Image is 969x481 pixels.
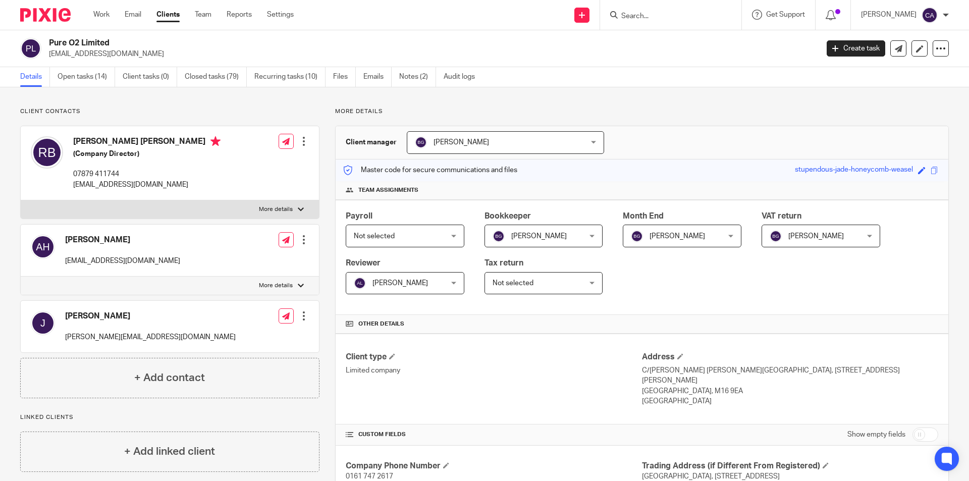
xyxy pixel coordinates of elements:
[363,67,392,87] a: Emails
[827,40,885,57] a: Create task
[58,67,115,87] a: Open tasks (14)
[210,136,221,146] i: Primary
[73,180,221,190] p: [EMAIL_ADDRESS][DOMAIN_NAME]
[156,10,180,20] a: Clients
[358,320,404,328] span: Other details
[65,235,180,245] h4: [PERSON_NAME]
[259,282,293,290] p: More details
[642,365,938,386] p: C/[PERSON_NAME] [PERSON_NAME][GEOGRAPHIC_DATA], [STREET_ADDRESS][PERSON_NAME]
[484,259,523,267] span: Tax return
[861,10,917,20] p: [PERSON_NAME]
[631,230,643,242] img: svg%3E
[254,67,326,87] a: Recurring tasks (10)
[73,149,221,159] h5: (Company Director)
[346,137,397,147] h3: Client manager
[620,12,711,21] input: Search
[642,396,938,406] p: [GEOGRAPHIC_DATA]
[195,10,211,20] a: Team
[65,311,236,322] h4: [PERSON_NAME]
[346,431,642,439] h4: CUSTOM FIELDS
[358,186,418,194] span: Team assignments
[766,11,805,18] span: Get Support
[65,332,236,342] p: [PERSON_NAME][EMAIL_ADDRESS][DOMAIN_NAME]
[642,386,938,396] p: [GEOGRAPHIC_DATA], M16 9EA
[922,7,938,23] img: svg%3E
[493,280,533,287] span: Not selected
[267,10,294,20] a: Settings
[20,413,319,421] p: Linked clients
[399,67,436,87] a: Notes (2)
[493,230,505,242] img: svg%3E
[333,67,356,87] a: Files
[20,38,41,59] img: svg%3E
[31,311,55,335] img: svg%3E
[762,212,801,220] span: VAT return
[372,280,428,287] span: [PERSON_NAME]
[259,205,293,213] p: More details
[227,10,252,20] a: Reports
[124,444,215,459] h4: + Add linked client
[770,230,782,242] img: svg%3E
[415,136,427,148] img: svg%3E
[73,136,221,149] h4: [PERSON_NAME] [PERSON_NAME]
[623,212,664,220] span: Month End
[346,212,372,220] span: Payroll
[123,67,177,87] a: Client tasks (0)
[346,259,381,267] span: Reviewer
[49,49,812,59] p: [EMAIL_ADDRESS][DOMAIN_NAME]
[346,365,642,376] p: Limited company
[49,38,659,48] h2: Pure O2 Limited
[134,370,205,386] h4: + Add contact
[642,473,780,480] span: [GEOGRAPHIC_DATA], [STREET_ADDRESS]
[185,67,247,87] a: Closed tasks (79)
[511,233,567,240] span: [PERSON_NAME]
[444,67,482,87] a: Audit logs
[73,169,221,179] p: 07879 411744
[795,165,913,176] div: stupendous-jade-honeycomb-weasel
[434,139,489,146] span: [PERSON_NAME]
[31,235,55,259] img: svg%3E
[346,473,393,480] span: 0161 747 2617
[93,10,110,20] a: Work
[788,233,844,240] span: [PERSON_NAME]
[125,10,141,20] a: Email
[346,352,642,362] h4: Client type
[20,108,319,116] p: Client contacts
[484,212,531,220] span: Bookkeeper
[31,136,63,169] img: svg%3E
[642,461,938,471] h4: Trading Address (if Different From Registered)
[354,277,366,289] img: svg%3E
[20,8,71,22] img: Pixie
[650,233,705,240] span: [PERSON_NAME]
[20,67,50,87] a: Details
[65,256,180,266] p: [EMAIL_ADDRESS][DOMAIN_NAME]
[343,165,517,175] p: Master code for secure communications and files
[642,352,938,362] h4: Address
[346,461,642,471] h4: Company Phone Number
[335,108,949,116] p: More details
[354,233,395,240] span: Not selected
[847,430,905,440] label: Show empty fields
